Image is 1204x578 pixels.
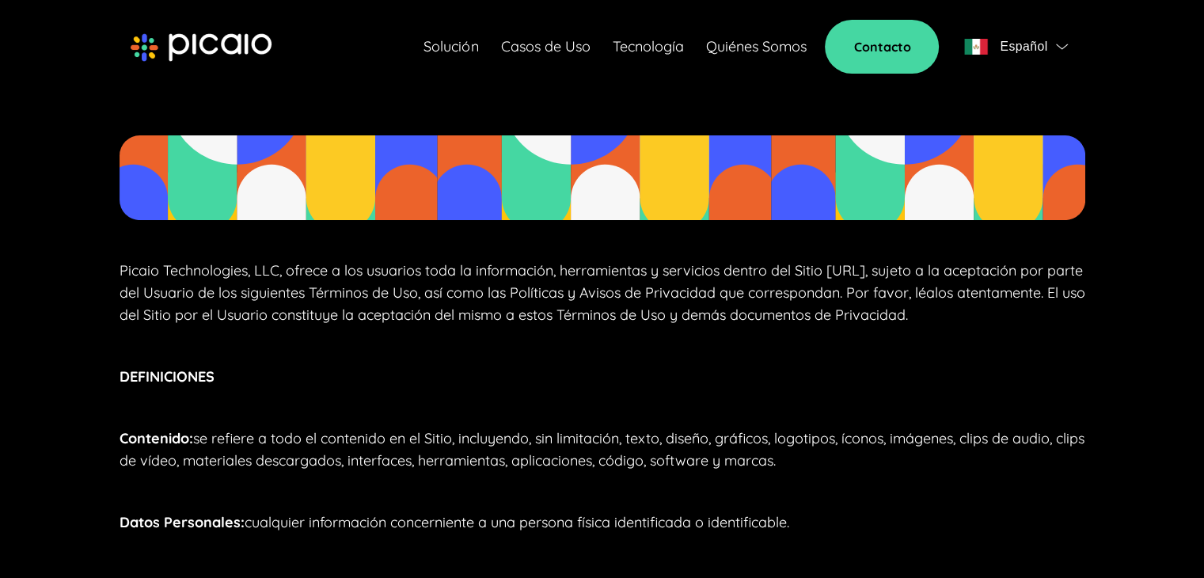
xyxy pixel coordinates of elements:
[1000,36,1047,58] span: Español
[612,36,683,58] a: Tecnología
[120,429,1084,470] span: se refiere a todo el contenido en el Sitio, incluyendo, sin limitación, texto, diseño, gráficos, ...
[958,31,1073,63] button: flagEspañolflag
[245,513,789,531] span: cualquier información concerniente a una persona física identificada o identificable.
[964,39,988,55] img: flag
[120,429,193,447] span: Contenido:
[120,135,1085,220] img: terminos-condiciones-image
[1056,44,1068,50] img: flag
[500,36,590,58] a: Casos de Uso
[120,513,245,531] span: Datos Personales:
[825,20,939,74] a: Contacto
[705,36,806,58] a: Quiénes Somos
[131,33,272,62] img: picaio-logo
[120,366,1085,388] p: DEFINICIONES
[120,260,1085,326] p: Picaio Technologies, LLC, ofrece a los usuarios toda la información, herramientas y servicios den...
[423,36,478,58] a: Solución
